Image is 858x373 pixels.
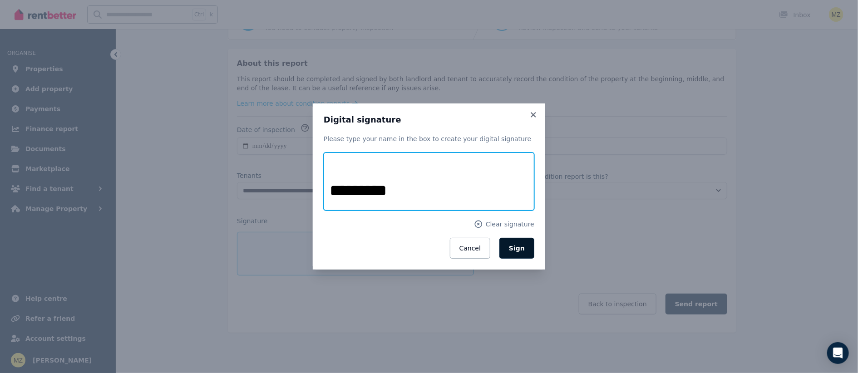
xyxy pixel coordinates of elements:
[499,238,534,259] button: Sign
[324,134,534,143] p: Please type your name in the box to create your digital signature
[324,114,534,125] h3: Digital signature
[486,220,534,229] span: Clear signature
[450,238,490,259] button: Cancel
[827,342,849,364] div: Open Intercom Messenger
[509,245,525,252] span: Sign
